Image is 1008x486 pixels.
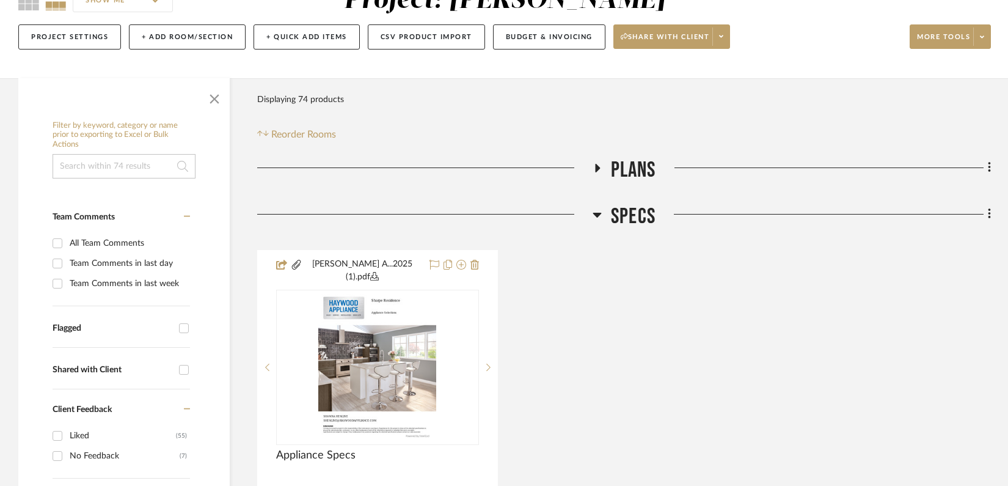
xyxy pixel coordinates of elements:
[271,127,336,142] span: Reorder Rooms
[493,24,605,50] button: Budget & Invoicing
[180,446,187,466] div: (7)
[70,254,187,273] div: Team Comments in last day
[70,274,187,293] div: Team Comments in last week
[257,127,336,142] button: Reorder Rooms
[917,32,970,51] span: More tools
[302,258,422,284] button: [PERSON_NAME] A...2025 (1).pdf
[621,32,710,51] span: Share with client
[611,204,656,230] span: Specs
[910,24,991,49] button: More tools
[53,213,115,221] span: Team Comments
[53,405,112,414] span: Client Feedback
[368,24,485,50] button: CSV Product Import
[318,291,436,444] img: Appliance Specs
[18,24,121,50] button: Project Settings
[53,154,195,179] input: Search within 74 results
[70,426,176,446] div: Liked
[53,365,173,375] div: Shared with Client
[257,87,344,112] div: Displaying 74 products
[611,157,656,183] span: Plans
[176,426,187,446] div: (55)
[53,121,195,150] h6: Filter by keyword, category or name prior to exporting to Excel or Bulk Actions
[129,24,246,50] button: + Add Room/Section
[254,24,360,50] button: + Quick Add Items
[70,234,187,253] div: All Team Comments
[202,84,227,109] button: Close
[276,449,356,462] span: Appliance Specs
[70,446,180,466] div: No Feedback
[613,24,731,49] button: Share with client
[53,323,173,334] div: Flagged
